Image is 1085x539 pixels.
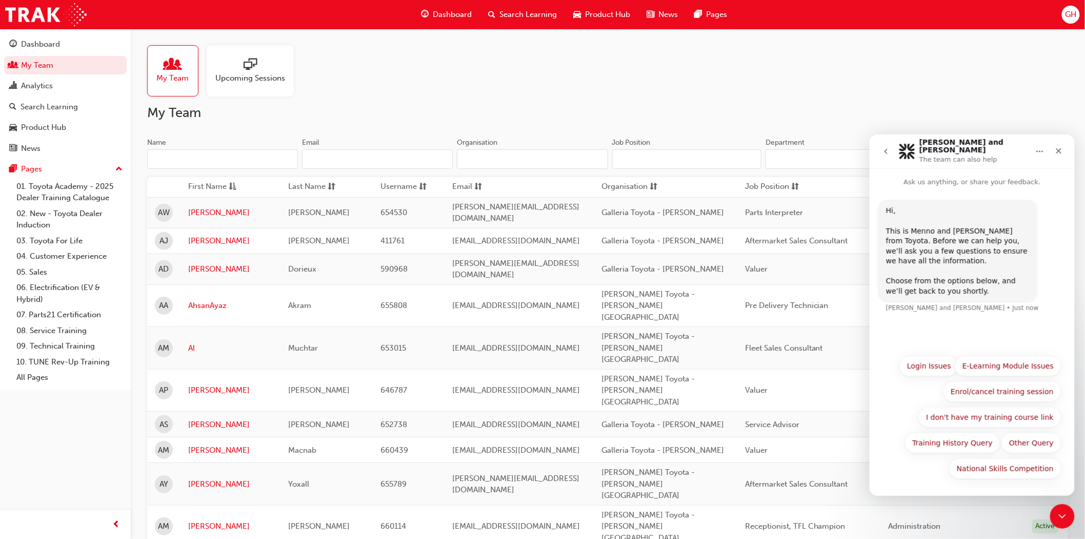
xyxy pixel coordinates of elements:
span: [PERSON_NAME][EMAIL_ADDRESS][DOMAIN_NAME] [452,474,579,495]
span: [EMAIL_ADDRESS][DOMAIN_NAME] [452,236,580,245]
button: First Nameasc-icon [188,181,245,194]
button: DashboardMy TeamAnalyticsSearch LearningProduct HubNews [4,33,127,160]
button: Last Namesorting-icon [288,181,345,194]
span: sorting-icon [419,181,427,194]
span: Macnab [288,446,316,455]
span: Pre Delivery Technician [745,301,829,310]
span: [PERSON_NAME] [288,420,350,429]
input: Email [302,149,453,169]
a: [PERSON_NAME] [188,521,273,532]
span: Pages [707,9,728,21]
span: AS [159,419,168,431]
span: search-icon [9,103,16,112]
span: My Team [157,72,189,84]
span: [EMAIL_ADDRESS][DOMAIN_NAME] [452,301,580,310]
a: 03. Toyota For Life [12,233,127,249]
a: 06. Electrification (EV & Hybrid) [12,280,127,307]
a: 05. Sales [12,264,127,280]
span: people-icon [9,61,17,70]
a: search-iconSearch Learning [480,4,566,25]
span: sorting-icon [650,181,657,194]
span: Product Hub [586,9,631,21]
span: Service Advisor [745,420,799,429]
span: 655808 [380,301,407,310]
span: news-icon [647,8,655,21]
a: news-iconNews [639,4,687,25]
input: Department [766,149,915,169]
span: [PERSON_NAME] Toyota - [PERSON_NAME][GEOGRAPHIC_DATA] [601,468,695,500]
input: Organisation [457,149,608,169]
span: Upcoming Sessions [215,72,285,84]
span: [EMAIL_ADDRESS][DOMAIN_NAME] [452,446,580,455]
a: guage-iconDashboard [413,4,480,25]
span: [PERSON_NAME] [288,522,350,531]
span: Email [452,181,472,194]
a: Analytics [4,76,127,95]
span: sorting-icon [328,181,335,194]
div: News [21,143,41,155]
a: Dashboard [4,35,127,54]
a: car-iconProduct Hub [566,4,639,25]
span: [PERSON_NAME] Toyota - [PERSON_NAME][GEOGRAPHIC_DATA] [601,332,695,364]
span: Administration [889,522,941,531]
button: Organisationsorting-icon [601,181,658,194]
a: Search Learning [4,98,127,117]
a: My Team [147,45,207,97]
span: News [659,9,678,21]
a: 01. Toyota Academy - 2025 Dealer Training Catalogue [12,179,127,206]
div: Search Learning [21,101,78,113]
span: car-icon [574,8,581,21]
a: [PERSON_NAME] [188,235,273,247]
span: AM [158,342,170,354]
span: Valuer [745,264,768,274]
span: Aftermarket Sales Consultant [745,236,848,245]
div: Active [1032,519,1059,533]
span: 660114 [380,522,406,531]
a: News [4,139,127,158]
span: sorting-icon [474,181,482,194]
div: Organisation [457,138,497,148]
span: chart-icon [9,82,17,91]
a: [PERSON_NAME] [188,384,273,396]
span: AD [159,263,169,275]
input: Name [147,149,298,169]
span: [PERSON_NAME] [288,208,350,217]
a: 09. Technical Training [12,338,127,354]
h2: My Team [147,105,1069,121]
span: Job Position [745,181,789,194]
a: 04. Customer Experience [12,248,127,264]
span: pages-icon [695,8,702,21]
div: Dashboard [21,38,60,50]
span: guage-icon [9,40,17,49]
div: Pages [21,163,42,175]
span: Receptionist, TFL Champion [745,522,846,531]
span: sorting-icon [791,181,799,194]
a: 10. TUNE Rev-Up Training [12,354,127,370]
span: Muchtar [288,343,318,353]
a: [PERSON_NAME] [188,263,273,275]
span: car-icon [9,123,17,132]
span: pages-icon [9,165,17,174]
iframe: Intercom live chat [1050,504,1075,529]
button: Usernamesorting-icon [380,181,437,194]
a: My Team [4,56,127,75]
button: Pages [4,160,127,179]
span: Aftermarket Sales Consultant [745,479,848,489]
span: [PERSON_NAME] [288,386,350,395]
a: [PERSON_NAME] [188,207,273,219]
span: [EMAIL_ADDRESS][DOMAIN_NAME] [452,522,580,531]
span: [PERSON_NAME] Toyota - [PERSON_NAME][GEOGRAPHIC_DATA] [601,374,695,407]
span: search-icon [489,8,496,21]
div: Email [302,138,319,148]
